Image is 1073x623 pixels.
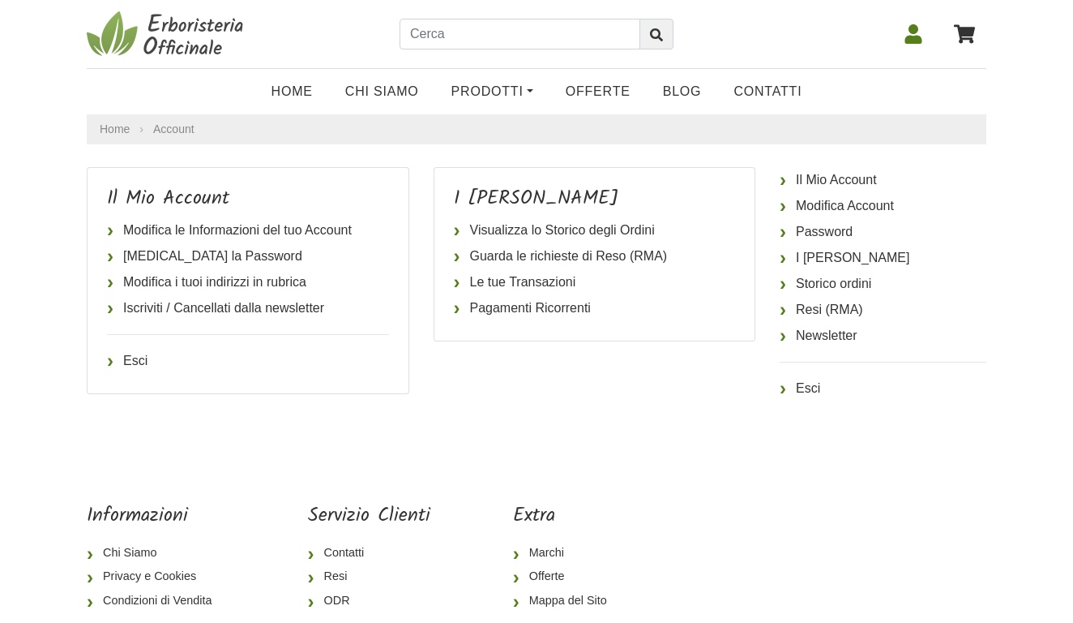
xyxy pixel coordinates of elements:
a: Modifica i tuoi indirizzi in rubrica [107,269,389,295]
a: Resi (RMA) [780,297,986,323]
a: Chi Siamo [87,541,224,565]
h5: Extra [513,505,620,528]
h5: Servizio Clienti [308,505,430,528]
a: Prodotti [435,75,549,108]
a: Iscriviti / Cancellati dalla newsletter [107,295,389,321]
a: Esci [780,376,986,402]
a: Password [780,219,986,245]
a: Resi [308,565,430,589]
a: Modifica le Informazioni del tuo Account [107,217,389,243]
a: Home [255,75,329,108]
a: Offerte [513,565,620,589]
nav: breadcrumb [87,114,986,144]
a: Account [153,122,195,135]
a: Esci [107,348,389,374]
a: OFFERTE [549,75,647,108]
h4: Il Mio Account [107,187,389,211]
a: Guarda le richieste di Reso (RMA) [454,243,736,269]
a: Blog [647,75,718,108]
a: Mappa del Sito [513,589,620,613]
a: ODR [308,589,430,613]
a: Il Mio Account [780,167,986,193]
img: Erboristeria Officinale [87,10,249,58]
a: Marchi [513,541,620,565]
a: I [PERSON_NAME] [780,245,986,271]
iframe: fb:page Facebook Social Plugin [703,505,986,561]
a: Chi Siamo [329,75,435,108]
a: Storico ordini [780,271,986,297]
a: Privacy e Cookies [87,565,224,589]
a: Home [100,121,130,138]
a: Condizioni di Vendita [87,589,224,613]
input: Cerca [400,19,640,49]
a: Visualizza lo Storico degli Ordini [454,217,736,243]
a: Contatti [308,541,430,565]
a: Modifica Account [780,193,986,219]
h4: I [PERSON_NAME] [454,187,736,211]
h5: Informazioni [87,505,224,528]
a: Newsletter [780,323,986,349]
a: Pagamenti Ricorrenti [454,295,736,321]
a: Le tue Transazioni [454,269,736,295]
a: Contatti [717,75,818,108]
a: [MEDICAL_DATA] la Password [107,243,389,269]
